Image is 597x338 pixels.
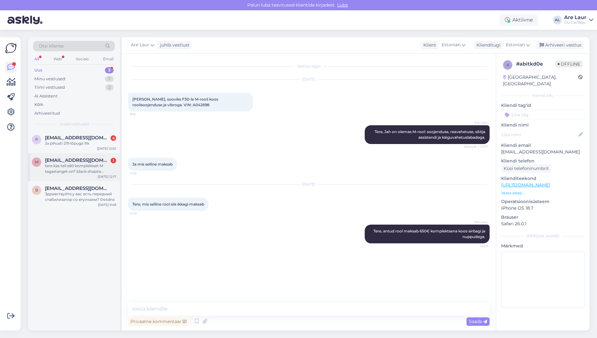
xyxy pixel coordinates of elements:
[45,186,110,191] span: bimmer88@inbox.ru
[132,162,173,167] span: Ja mis selline maksab
[536,41,584,49] div: Arhiveeri vestlus
[97,146,116,151] div: [DATE] 12:55
[105,76,114,82] div: 7
[501,122,585,128] p: Kliendi nimi
[111,158,116,163] div: 1
[501,93,585,98] div: Kliendi info
[35,137,38,142] span: p
[501,164,551,173] div: Küsi telefoninumbrit
[503,74,578,87] div: [GEOGRAPHIC_DATA], [GEOGRAPHIC_DATA]
[60,121,89,127] span: Uued vestlused
[564,15,593,25] a: Are LaurOü CarWay
[501,221,585,227] p: Safari 26.0.1
[128,317,189,326] div: Privaatne kommentaar
[501,182,550,188] a: [URL][DOMAIN_NAME]
[130,171,153,176] span: 11:35
[105,84,114,91] div: 2
[34,84,65,91] div: Tiimi vestlused
[75,55,90,63] div: Socials
[39,43,64,49] span: Otsi kliente
[45,163,116,174] div: tere kas teil e60 komplektset M tagastanget on? black shapire metallic
[501,102,585,109] p: Kliendi tag'id
[130,211,153,216] span: 12:16
[501,198,585,205] p: Operatsioonisüsteem
[35,160,38,164] span: m
[469,319,487,324] span: Saada
[501,110,585,119] input: Lisa tag
[35,188,38,192] span: b
[501,131,577,138] input: Lisa nimi
[501,149,585,155] p: [EMAIL_ADDRESS][DOMAIN_NAME]
[506,62,509,67] span: a
[501,158,585,164] p: Kliendi telefon
[516,60,555,68] div: # abitkd0e
[464,144,488,149] span: Nähtud ✓ 11:07
[105,67,114,73] div: 3
[45,135,110,141] span: priittambur@gmail.com
[464,244,488,248] span: 13:30
[501,214,585,221] p: Brauser
[555,61,583,67] span: Offline
[501,175,585,182] p: Klienditeekond
[45,141,116,146] div: Ja pihusti 219 lõpuga 1tk
[553,16,562,24] div: AL
[34,102,43,108] div: Kõik
[132,202,204,206] span: Tere, mis selline rool siis ikkagi maksab
[442,42,461,48] span: Estonian
[111,135,116,141] div: 4
[102,55,115,63] div: Email
[335,2,350,8] span: Luba
[464,120,488,125] span: Are Laur
[45,157,110,163] span: martinsaar1996@icloud.com
[373,229,486,239] span: Tere, antud rool maksab 650€ komplektsena koos airbagi ja nuppudega.
[500,14,538,26] div: Aktiivne
[98,202,116,207] div: [DATE] 9:48
[128,63,490,69] div: Vestlus algas
[128,77,490,82] div: [DATE]
[34,93,57,99] div: AI Assistent
[474,42,501,48] div: Klienditugi
[33,55,40,63] div: All
[132,97,219,107] span: [PERSON_NAME], sooviks F30-le M-rooli koos roolisoojenduse ja vibroga. VIN: A042698
[158,42,190,48] div: juhib vestlust
[98,174,116,179] div: [DATE] 12:17
[45,191,116,202] div: Здравствуйте.у вас есть передний стабилизатор со втулками? 044dnx
[34,110,60,117] div: Arhiveeritud
[506,42,525,48] span: Estonian
[421,42,436,48] div: Klient
[34,67,42,73] div: Uus
[501,233,585,239] div: [PERSON_NAME]
[5,42,17,54] img: Askly Logo
[130,112,153,117] span: 8:16
[52,55,63,63] div: Web
[128,181,490,187] div: [DATE]
[501,205,585,211] p: iPhone OS 18.7
[564,20,586,25] div: Oü CarWay
[131,42,149,48] span: Are Laur
[564,15,586,20] div: Are Laur
[501,142,585,149] p: Kliendi email
[501,243,585,249] p: Märkmed
[34,76,65,82] div: Minu vestlused
[501,190,585,196] p: Vaata edasi ...
[375,129,486,140] span: Tere, Jah on olemas M-rool: soojenduse, reavahetuse, sõitja assistendi ja käiguvahetuslabadega.
[464,220,488,224] span: Are Laur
